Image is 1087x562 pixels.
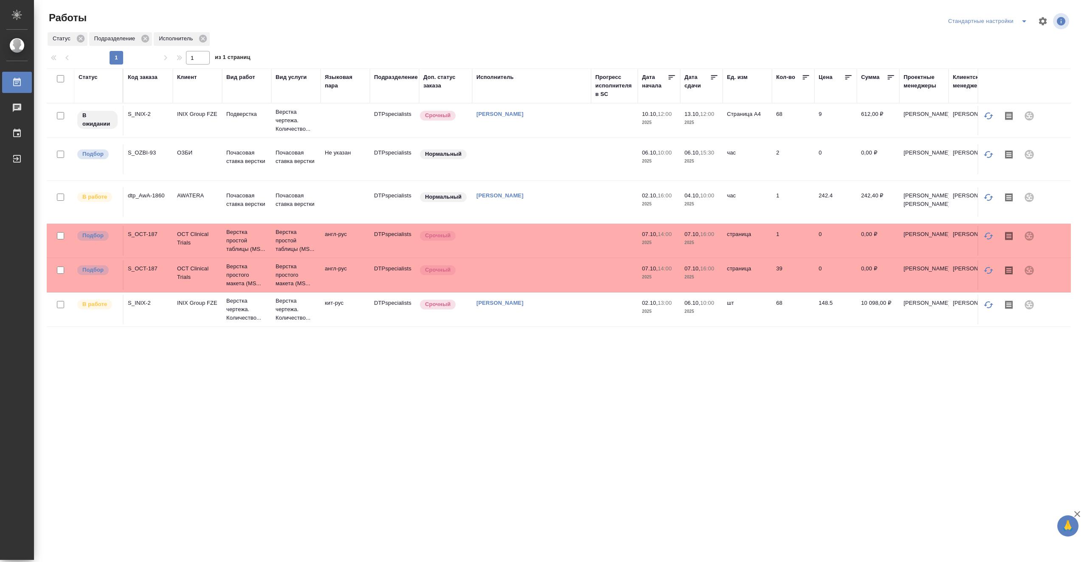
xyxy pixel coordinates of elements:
[476,192,524,199] a: [PERSON_NAME]
[857,144,899,174] td: 0,00 ₽
[642,200,676,208] p: 2025
[79,73,98,81] div: Статус
[723,226,772,256] td: страница
[226,110,267,118] p: Подверстка
[814,260,857,290] td: 0
[642,231,658,237] p: 07.10,
[321,295,370,324] td: кит-рус
[226,73,255,81] div: Вид работ
[684,265,700,272] p: 07.10,
[276,149,316,166] p: Почасовая ставка верстки
[723,144,772,174] td: час
[949,295,998,324] td: [PERSON_NAME]
[370,187,419,217] td: DTPspecialists
[642,300,658,306] p: 02.10,
[684,157,718,166] p: 2025
[772,187,814,217] td: 1
[642,192,658,199] p: 02.10,
[76,191,118,203] div: Исполнитель выполняет работу
[226,228,267,253] p: Верстка простой таблицы (MS...
[772,226,814,256] td: 1
[723,260,772,290] td: страница
[642,111,658,117] p: 10.10,
[425,300,451,309] p: Срочный
[370,144,419,174] td: DTPspecialists
[857,260,899,290] td: 0,00 ₽
[723,295,772,324] td: шт
[772,260,814,290] td: 39
[978,260,999,281] button: Обновить
[177,73,197,81] div: Клиент
[425,231,451,240] p: Срочный
[128,299,169,307] div: S_INIX-2
[642,265,658,272] p: 07.10,
[370,295,419,324] td: DTPspecialists
[1061,517,1075,535] span: 🙏
[276,191,316,208] p: Почасовая ставка верстки
[946,14,1033,28] div: split button
[226,191,267,208] p: Почасовая ставка верстки
[899,295,949,324] td: [PERSON_NAME]
[904,73,944,90] div: Проектные менеджеры
[723,187,772,217] td: час
[47,11,87,25] span: Работы
[276,108,316,133] p: Верстка чертежа. Количество...
[128,230,169,239] div: S_OCT-187
[177,230,218,247] p: OCT Clinical Trials
[700,111,714,117] p: 12:00
[425,266,451,274] p: Срочный
[999,187,1019,208] button: Скопировать мини-бриф
[1019,260,1039,281] div: Проект не привязан
[177,110,218,118] p: INIX Group FZE
[226,297,267,322] p: Верстка чертежа. Количество...
[949,226,998,256] td: [PERSON_NAME]
[159,34,196,43] p: Исполнитель
[814,226,857,256] td: 0
[370,106,419,135] td: DTPspecialists
[76,299,118,310] div: Исполнитель выполняет работу
[48,32,87,46] div: Статус
[857,106,899,135] td: 612,00 ₽
[76,230,118,242] div: Можно подбирать исполнителей
[1019,144,1039,165] div: Проект не привязан
[776,73,795,81] div: Кол-во
[425,111,451,120] p: Срочный
[82,300,107,309] p: В работе
[819,73,833,81] div: Цена
[374,73,418,81] div: Подразделение
[700,265,714,272] p: 16:00
[76,110,118,130] div: Исполнитель назначен, приступать к работе пока рано
[999,295,1019,315] button: Скопировать мини-бриф
[857,226,899,256] td: 0,00 ₽
[177,299,218,307] p: INIX Group FZE
[949,260,998,290] td: [PERSON_NAME]
[772,144,814,174] td: 2
[814,106,857,135] td: 9
[658,265,672,272] p: 14:00
[978,295,999,315] button: Обновить
[684,307,718,316] p: 2025
[321,260,370,290] td: англ-рус
[999,226,1019,246] button: Скопировать мини-бриф
[642,73,667,90] div: Дата начала
[321,226,370,256] td: англ-рус
[700,192,714,199] p: 10:00
[978,144,999,165] button: Обновить
[684,239,718,247] p: 2025
[1019,187,1039,208] div: Проект не привязан
[658,192,672,199] p: 16:00
[700,149,714,156] p: 15:30
[1053,13,1071,29] span: Посмотреть информацию
[177,191,218,200] p: AWATERA
[658,111,672,117] p: 12:00
[727,73,748,81] div: Ед. изм
[861,73,879,81] div: Сумма
[425,193,462,201] p: Нормальный
[684,200,718,208] p: 2025
[128,110,169,118] div: S_INIX-2
[642,307,676,316] p: 2025
[978,187,999,208] button: Обновить
[76,149,118,160] div: Можно подбирать исполнителей
[325,73,366,90] div: Языковая пара
[684,149,700,156] p: 06.10,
